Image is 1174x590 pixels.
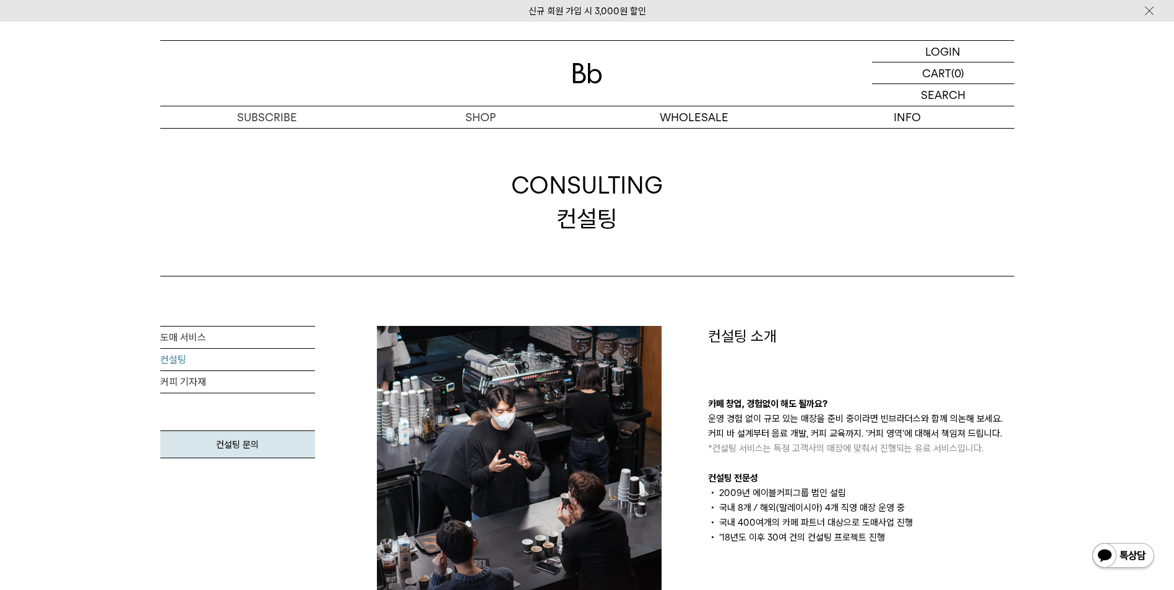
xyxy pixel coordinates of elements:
[160,371,315,393] a: 커피 기자재
[708,326,1014,347] p: 컨설팅 소개
[708,443,983,454] span: *컨설팅 서비스는 특정 고객사의 매장에 맞춰서 진행되는 유료 서비스입니다.
[511,169,663,202] span: CONSULTING
[572,63,602,83] img: 로고
[374,106,587,128] a: SHOP
[160,349,315,371] a: 컨설팅
[708,471,1014,485] p: 컨설팅 전문성
[511,169,663,234] div: 컨설팅
[708,411,1014,456] p: 운영 경험 없이 규모 있는 매장을 준비 중이라면 빈브라더스와 함께 의논해 보세요. 커피 바 설계부터 음료 개발, 커피 교육까지. ‘커피 영역’에 대해서 책임져 드립니다.
[160,430,315,458] a: 컨설팅 문의
[872,62,1014,84] a: CART (0)
[708,530,1014,545] li: ‘18년도 이후 30여 건의 컨설팅 프로젝트 진행
[587,106,801,128] p: WHOLESALE
[1091,542,1155,571] img: 카카오톡 채널 1:1 채팅 버튼
[922,62,951,83] p: CART
[708,396,1014,411] p: 카페 창업, 경험없이 해도 될까요?
[708,485,1014,500] li: 2009년 에이블커피그룹 법인 설립
[160,327,315,349] a: 도매 서비스
[872,41,1014,62] a: LOGIN
[921,84,965,106] p: SEARCH
[708,515,1014,530] li: 국내 400여개의 카페 파트너 대상으로 도매사업 진행
[529,6,646,17] a: 신규 회원 가입 시 3,000원 할인
[708,500,1014,515] li: 국내 8개 / 해외(말레이시아) 4개 직영 매장 운영 중
[160,106,374,128] a: SUBSCRIBE
[951,62,964,83] p: (0)
[801,106,1014,128] p: INFO
[925,41,960,62] p: LOGIN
